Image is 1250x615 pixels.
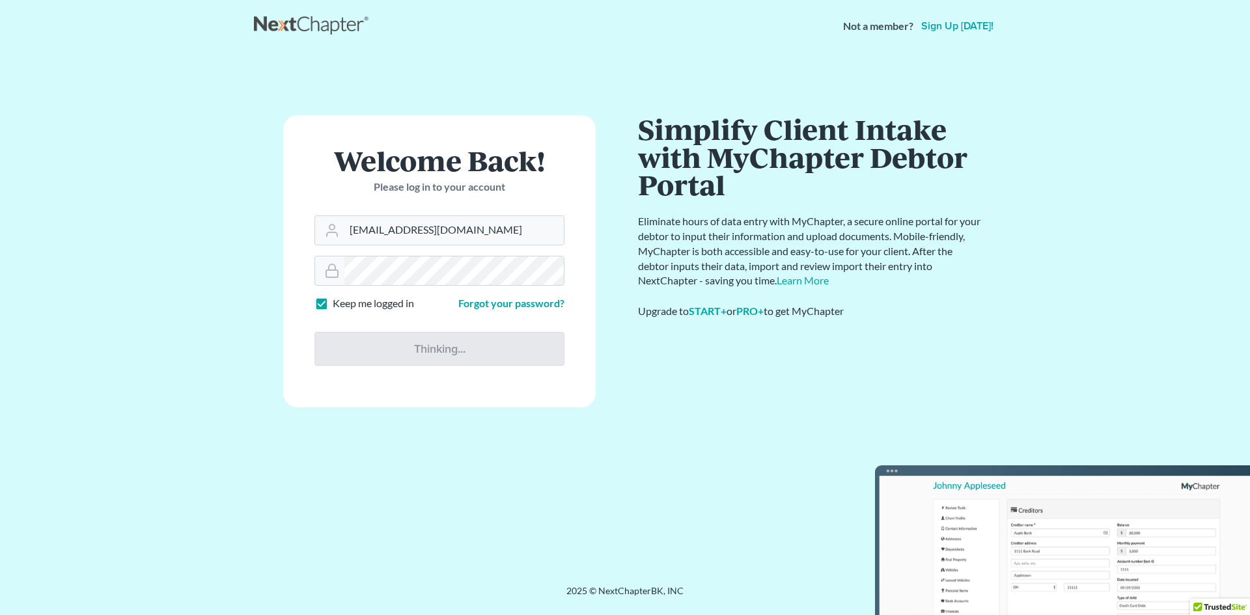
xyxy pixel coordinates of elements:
p: Eliminate hours of data entry with MyChapter, a secure online portal for your debtor to input the... [638,214,983,288]
a: Learn More [777,274,829,286]
strong: Not a member? [843,19,913,34]
input: Email Address [344,216,564,245]
div: Upgrade to or to get MyChapter [638,304,983,319]
h1: Welcome Back! [314,146,564,174]
p: Please log in to your account [314,180,564,195]
a: PRO+ [736,305,764,317]
input: Thinking... [314,332,564,366]
a: Forgot your password? [458,297,564,309]
a: START+ [689,305,727,317]
label: Keep me logged in [333,296,414,311]
div: 2025 © NextChapterBK, INC [254,584,996,608]
a: Sign up [DATE]! [919,21,996,31]
h1: Simplify Client Intake with MyChapter Debtor Portal [638,115,983,198]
